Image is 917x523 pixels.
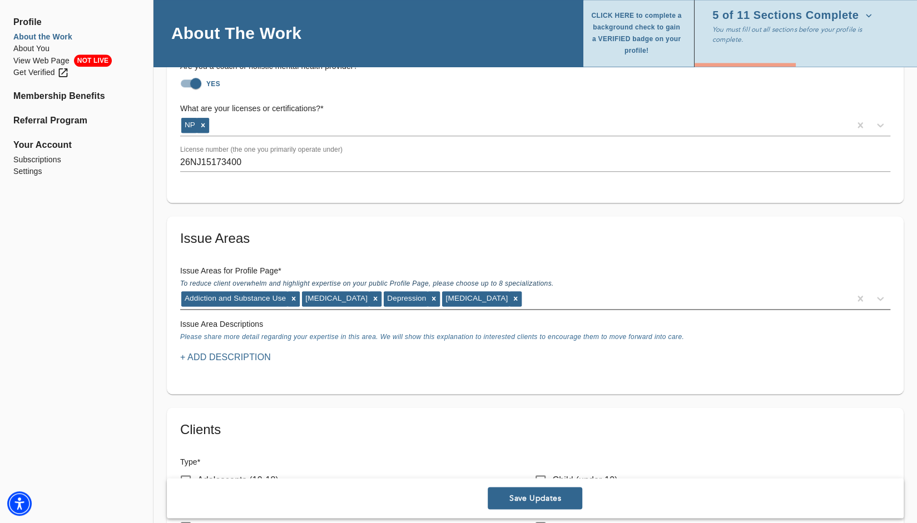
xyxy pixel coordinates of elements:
a: About You [13,43,140,54]
p: + Add Description [180,351,271,364]
label: License number (the one you primarily operate under) [180,146,343,152]
li: View Web Page [13,54,140,67]
a: Referral Program [13,114,140,127]
span: CLICK HERE to complete a background check to gain a VERIFIED badge on your profile! [590,10,683,57]
button: Save Updates [488,487,582,510]
span: Please share more detail regarding your expertise in this area. We will show this explanation to ... [180,333,684,341]
h6: Issue Area Descriptions [180,318,890,331]
span: Save Updates [492,494,578,504]
span: To reduce client overwhelm and highlight expertise on your public Profile Page, please choose up ... [180,280,554,290]
a: Subscriptions [13,154,140,166]
div: Accessibility Menu [7,491,32,516]
p: Adolescents (10-18) [197,474,279,487]
a: Membership Benefits [13,89,140,103]
a: Settings [13,166,140,177]
a: View Web PageNOT LIVE [13,54,140,67]
span: Your Account [13,138,140,152]
div: Get Verified [13,67,69,78]
strong: YES [206,80,220,88]
h4: About The Work [171,23,301,43]
h6: What are your licenses or certifications? * [180,103,890,115]
a: About the Work [13,31,140,43]
div: [MEDICAL_DATA] [442,291,509,306]
div: NP [181,118,197,132]
h6: Issue Areas for Profile Page * [180,265,890,277]
button: 5 of 11 Sections Complete [712,7,876,24]
h5: Clients [180,421,890,439]
span: 5 of 11 Sections Complete [712,10,872,21]
button: CLICK HERE to complete a background check to gain a VERIFIED badge on your profile! [590,7,687,60]
div: Addiction and Substance Use [181,291,288,306]
div: [MEDICAL_DATA] [302,291,369,306]
p: You must fill out all sections before your profile is complete. [712,24,886,44]
button: + Add Description [176,347,275,367]
h6: Type * [180,456,890,469]
div: Depression [384,291,428,306]
a: Get Verified [13,67,140,78]
span: Profile [13,16,140,29]
p: Child (under 10) [552,474,617,487]
h5: Issue Areas [180,230,890,247]
span: NOT LIVE [74,54,112,67]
